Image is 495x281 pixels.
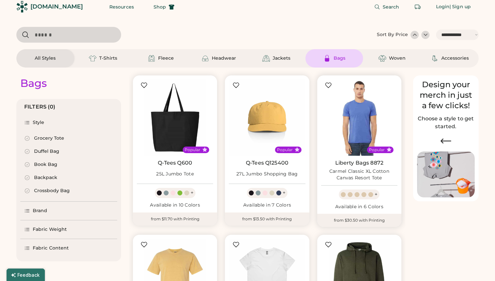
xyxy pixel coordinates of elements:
div: Popular [277,147,293,152]
div: 25L Jumbo Tote [156,171,194,177]
div: Book Bag [34,161,57,168]
div: Headwear [212,55,236,62]
div: Popular [369,147,385,152]
div: Sort By Price [377,31,408,38]
div: Popular [185,147,200,152]
div: Fabric Weight [33,226,67,233]
div: + [283,189,285,196]
span: Search [383,5,399,9]
div: Woven [389,55,406,62]
div: Style [33,119,45,126]
img: Image of Lisa Congdon Eye Print on T-Shirt and Hat [417,151,475,198]
div: Bags [334,55,345,62]
div: from $30.50 with Printing [317,214,401,227]
img: Q-Tees Q125400 27L Jumbo Shopping Bag [229,79,305,156]
img: Bags Icon [323,54,331,62]
div: Fabric Content [33,245,69,251]
div: Carmel Classic XL Cotton Canvas Resort Tote [321,168,397,181]
div: Available in 10 Colors [137,202,213,209]
div: Available in 7 Colors [229,202,305,209]
div: Accessories [441,55,469,62]
div: T-Shirts [99,55,117,62]
img: Jackets Icon [262,54,270,62]
div: 27L Jumbo Shopping Bag [236,171,298,177]
button: Resources [101,0,142,13]
span: Shop [154,5,166,9]
img: Q-Tees Q600 25L Jumbo Tote [137,79,213,156]
div: Backpack [34,174,57,181]
div: Design your merch in just a few clicks! [417,79,475,111]
div: FILTERS (0) [24,103,56,111]
img: Headwear Icon [201,54,209,62]
a: Liberty Bags 8872 [335,160,384,166]
div: All Styles [35,55,56,62]
img: Rendered Logo - Screens [16,1,28,12]
div: Fleece [158,55,174,62]
a: Q-Tees Q125400 [246,160,288,166]
button: Popular Style [295,147,300,152]
h2: Choose a style to get started. [417,115,475,130]
div: from $13.50 with Printing [225,212,309,226]
button: Shop [146,0,182,13]
div: Jackets [273,55,290,62]
div: Crossbody Bag [34,188,70,194]
img: Fleece Icon [148,54,156,62]
a: Q-Tees Q600 [158,160,192,166]
img: Woven Icon [378,54,386,62]
div: [DOMAIN_NAME] [30,3,83,11]
div: Available in 6 Colors [321,204,397,210]
img: T-Shirts Icon [89,54,97,62]
div: Login [436,4,450,10]
div: Bags [20,77,47,90]
div: from $11.70 with Printing [133,212,217,226]
img: Liberty Bags 8872 Carmel Classic XL Cotton Canvas Resort Tote [321,79,397,156]
div: | Sign up [449,4,471,10]
div: + [191,189,193,196]
div: Brand [33,208,47,214]
div: Grocery Tote [34,135,64,142]
button: Popular Style [202,147,207,152]
div: + [375,191,377,198]
button: Popular Style [387,147,392,152]
div: Duffel Bag [34,148,59,155]
button: Retrieve an order [411,0,424,13]
button: Search [366,0,407,13]
img: Accessories Icon [431,54,439,62]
